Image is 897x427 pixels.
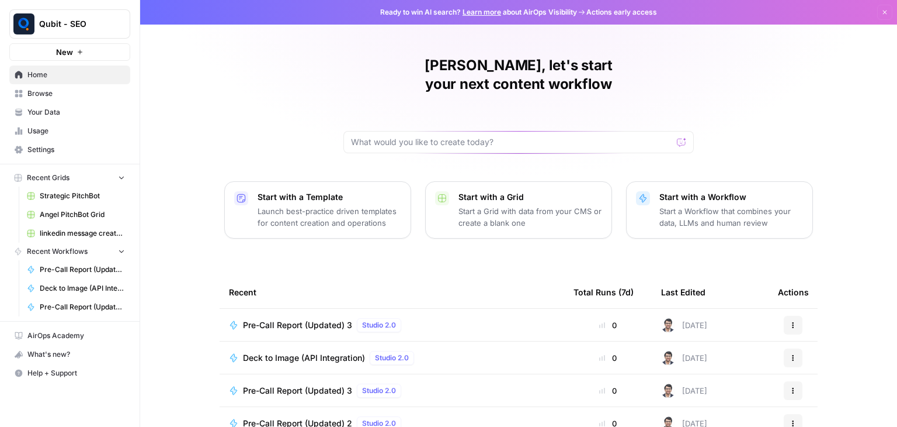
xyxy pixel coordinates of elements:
[573,319,642,331] div: 0
[27,368,125,378] span: Help + Support
[661,384,707,398] div: [DATE]
[343,56,694,94] h1: [PERSON_NAME], let's start your next content workflow
[375,353,409,363] span: Studio 2.0
[573,276,634,308] div: Total Runs (7d)
[243,385,352,397] span: Pre-Call Report (Updated) 3
[10,346,130,363] div: What's new?
[9,84,130,103] a: Browse
[661,351,675,365] img: 35tz4koyam3fgiezpr65b8du18d9
[229,384,555,398] a: Pre-Call Report (Updated) 3Studio 2.0
[27,173,69,183] span: Recent Grids
[9,122,130,140] a: Usage
[9,103,130,122] a: Your Data
[229,276,555,308] div: Recent
[362,320,396,330] span: Studio 2.0
[39,18,110,30] span: Qubit - SEO
[9,326,130,345] a: AirOps Academy
[661,384,675,398] img: 35tz4koyam3fgiezpr65b8du18d9
[22,205,130,224] a: Angel PitchBot Grid
[258,191,401,203] p: Start with a Template
[22,298,130,316] a: Pre-Call Report (Updated) 3
[27,70,125,80] span: Home
[40,302,125,312] span: Pre-Call Report (Updated) 3
[586,7,657,18] span: Actions early access
[22,260,130,279] a: Pre-Call Report (Updated) 2
[229,318,555,332] a: Pre-Call Report (Updated) 3Studio 2.0
[458,191,602,203] p: Start with a Grid
[661,318,675,332] img: 35tz4koyam3fgiezpr65b8du18d9
[258,205,401,229] p: Launch best-practice driven templates for content creation and operations
[27,107,125,118] span: Your Data
[351,136,672,148] input: What would you like to create today?
[9,66,130,84] a: Home
[9,169,130,187] button: Recent Grids
[362,385,396,396] span: Studio 2.0
[425,181,612,239] button: Start with a GridStart a Grid with data from your CMS or create a blank one
[27,88,125,99] span: Browse
[224,181,411,239] button: Start with a TemplateLaunch best-practice driven templates for content creation and operations
[40,283,125,294] span: Deck to Image (API Integration)
[243,319,352,331] span: Pre-Call Report (Updated) 3
[22,279,130,298] a: Deck to Image (API Integration)
[40,209,125,220] span: Angel PitchBot Grid
[9,43,130,61] button: New
[40,228,125,239] span: linkedin message creator [PERSON_NAME]
[40,191,125,201] span: Strategic PitchBot
[573,385,642,397] div: 0
[573,352,642,364] div: 0
[13,13,34,35] img: Qubit - SEO Logo
[463,8,501,16] a: Learn more
[661,276,705,308] div: Last Edited
[229,351,555,365] a: Deck to Image (API Integration)Studio 2.0
[9,243,130,260] button: Recent Workflows
[27,126,125,136] span: Usage
[9,140,130,159] a: Settings
[380,7,577,18] span: Ready to win AI search? about AirOps Visibility
[22,224,130,243] a: linkedin message creator [PERSON_NAME]
[9,345,130,364] button: What's new?
[40,264,125,275] span: Pre-Call Report (Updated) 2
[458,205,602,229] p: Start a Grid with data from your CMS or create a blank one
[661,351,707,365] div: [DATE]
[9,9,130,39] button: Workspace: Qubit - SEO
[27,330,125,341] span: AirOps Academy
[9,364,130,383] button: Help + Support
[27,144,125,155] span: Settings
[659,205,803,229] p: Start a Workflow that combines your data, LLMs and human review
[27,246,88,257] span: Recent Workflows
[243,352,365,364] span: Deck to Image (API Integration)
[22,187,130,205] a: Strategic PitchBot
[626,181,813,239] button: Start with a WorkflowStart a Workflow that combines your data, LLMs and human review
[661,318,707,332] div: [DATE]
[778,276,809,308] div: Actions
[56,46,73,58] span: New
[659,191,803,203] p: Start with a Workflow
